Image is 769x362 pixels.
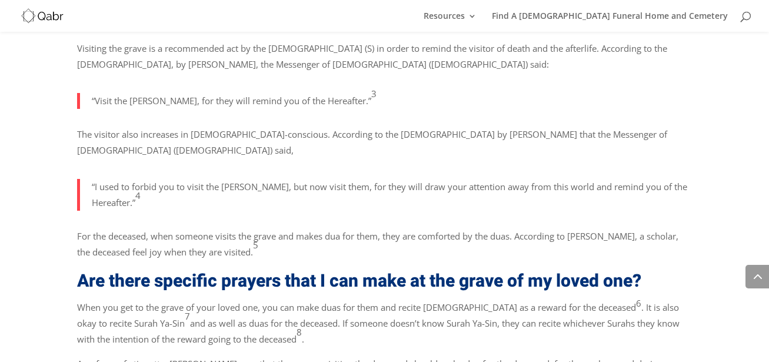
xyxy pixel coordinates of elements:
[185,310,190,322] sup: 7
[424,12,477,32] a: Resources
[371,88,377,99] sup: 3
[492,12,728,32] a: Find A [DEMOGRAPHIC_DATA] Funeral Home and Cemetery
[20,7,65,24] img: Qabr
[77,300,693,356] p: When you get to the grave of your loved one, you can make duas for them and recite [DEMOGRAPHIC_D...
[636,297,641,309] sup: 6
[297,326,302,338] sup: 8
[253,239,258,251] sup: 5
[92,93,693,109] p: “Visit the [PERSON_NAME], for they will remind you of the Hereafter.”
[92,179,693,211] p: “I used to forbid you to visit the [PERSON_NAME], but now visit them, for they will draw your att...
[77,41,693,81] p: Visiting the grave is a recommended act by the [DEMOGRAPHIC_DATA] (S) in order to remind the visi...
[77,269,693,300] h3: Are there specific prayers that I can make at the grave of my loved one?
[135,190,141,201] sup: 4
[77,127,693,167] p: The visitor also increases in [DEMOGRAPHIC_DATA]-conscious. According to the [DEMOGRAPHIC_DATA] b...
[77,228,693,269] p: For the deceased, when someone visits the grave and makes dua for them, they are comforted by the...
